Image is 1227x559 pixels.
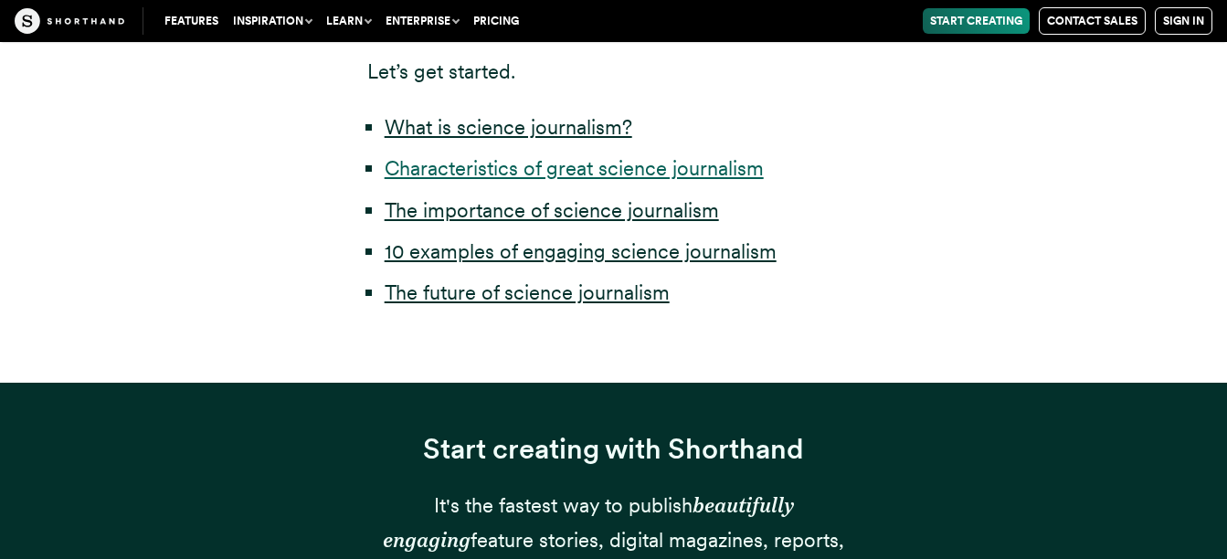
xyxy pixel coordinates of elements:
button: Enterprise [378,8,466,34]
h3: Start creating with Shorthand [367,433,861,467]
a: Pricing [466,8,526,34]
a: Sign in [1155,7,1212,35]
button: Learn [319,8,378,34]
button: Inspiration [226,8,319,34]
a: The importance of science journalism [385,198,719,222]
img: The Craft [15,8,124,34]
a: The future of science journalism [385,280,670,304]
a: Contact Sales [1039,7,1146,35]
a: Characteristics of great science journalism [385,156,764,180]
p: Let’s get started. [367,55,861,89]
a: What is science journalism? [385,115,632,139]
a: 10 examples of engaging science journalism [385,239,777,263]
em: beautifully engaging [383,493,794,551]
a: Start Creating [923,8,1030,34]
a: Features [157,8,226,34]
